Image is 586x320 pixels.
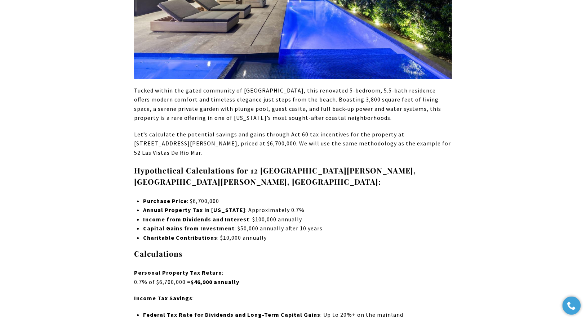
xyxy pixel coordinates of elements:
p: : Up to 20%+ on the mainland [143,310,452,320]
strong: Capital Gains from Investment [143,225,235,232]
strong: Calculations [134,248,183,258]
strong: Hypothetical Calculations for 12 [GEOGRAPHIC_DATA][PERSON_NAME], [GEOGRAPHIC_DATA][PERSON_NAME], ... [134,165,416,187]
strong: Purchase Price [143,197,187,204]
p: : Approximately 0.7% [143,206,452,215]
strong: Charitable Contributions [143,234,217,241]
p: : $50,000 annually after 10 years [143,224,452,233]
p: : 0.7% of $6,700,000 = [134,268,452,287]
strong: Personal Property Tax Return [134,269,222,276]
p: : $100,000 annually [143,215,452,224]
p: Let’s calculate the potential savings and gains through Act 60 tax incentives for the property at... [134,130,452,158]
strong: Federal Tax Rate for Dividends and Long-Term Capital Gains [143,311,320,318]
p: : $10,000 annually [143,233,452,243]
strong: Income Tax Savings [134,294,192,302]
strong: Annual Property Tax in [US_STATE] [143,206,245,213]
strong: Income from Dividends and Interest [143,216,249,223]
p: : [134,294,452,303]
strong: $46,900 annually [191,278,239,285]
p: : $6,700,000 [143,197,452,206]
p: Tucked within the gated community of [GEOGRAPHIC_DATA], this renovated 5-bedroom, 5.5-bath reside... [134,86,452,123]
